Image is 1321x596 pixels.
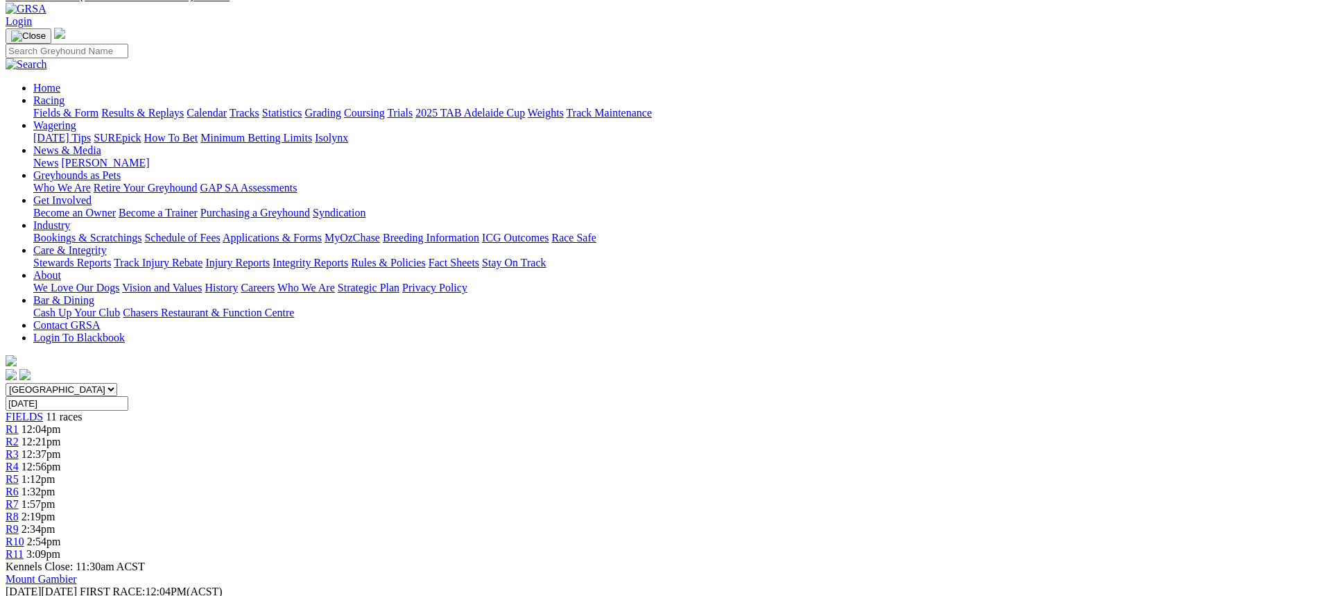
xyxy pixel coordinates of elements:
[33,232,141,244] a: Bookings & Scratchings
[205,257,270,269] a: Injury Reports
[33,194,92,206] a: Get Involved
[33,157,58,169] a: News
[241,282,275,293] a: Careers
[33,144,101,156] a: News & Media
[567,107,652,119] a: Track Maintenance
[19,369,31,380] img: twitter.svg
[33,207,1315,219] div: Get Involved
[6,523,19,535] a: R9
[6,411,43,423] a: FIELDS
[200,132,312,144] a: Minimum Betting Limits
[33,157,1315,169] div: News & Media
[123,307,294,318] a: Chasers Restaurant & Function Centre
[262,107,302,119] a: Statistics
[6,498,19,510] a: R7
[26,548,60,560] span: 3:09pm
[482,232,549,244] a: ICG Outcomes
[6,473,19,485] a: R5
[94,132,141,144] a: SUREpick
[21,436,61,448] span: 12:21pm
[94,182,198,194] a: Retire Your Greyhound
[6,396,128,411] input: Select date
[119,207,198,219] a: Become a Trainer
[6,548,24,560] a: R11
[6,573,77,585] a: Mount Gambier
[6,3,46,15] img: GRSA
[402,282,467,293] a: Privacy Policy
[528,107,564,119] a: Weights
[11,31,46,42] img: Close
[551,232,596,244] a: Race Safe
[429,257,479,269] a: Fact Sheets
[21,473,55,485] span: 1:12pm
[33,282,1315,294] div: About
[230,107,259,119] a: Tracks
[315,132,348,144] a: Isolynx
[33,269,61,281] a: About
[273,257,348,269] a: Integrity Reports
[21,423,61,435] span: 12:04pm
[33,219,70,231] a: Industry
[6,511,19,522] a: R8
[33,294,94,306] a: Bar & Dining
[33,319,100,331] a: Contact GRSA
[383,232,479,244] a: Breeding Information
[344,107,385,119] a: Coursing
[6,355,17,366] img: logo-grsa-white.png
[21,486,55,497] span: 1:32pm
[21,511,55,522] span: 2:19pm
[305,107,341,119] a: Grading
[33,244,107,256] a: Care & Integrity
[21,461,61,472] span: 12:56pm
[33,257,1315,269] div: Care & Integrity
[21,448,61,460] span: 12:37pm
[6,436,19,448] a: R2
[6,486,19,497] a: R6
[277,282,335,293] a: Who We Are
[6,448,19,460] a: R3
[338,282,399,293] a: Strategic Plan
[61,157,149,169] a: [PERSON_NAME]
[33,207,116,219] a: Become an Owner
[33,282,119,293] a: We Love Our Dogs
[200,207,310,219] a: Purchasing a Greyhound
[313,207,365,219] a: Syndication
[33,107,98,119] a: Fields & Form
[33,119,76,131] a: Wagering
[223,232,322,244] a: Applications & Forms
[33,307,120,318] a: Cash Up Your Club
[200,182,297,194] a: GAP SA Assessments
[144,232,220,244] a: Schedule of Fees
[101,107,184,119] a: Results & Replays
[33,132,1315,144] div: Wagering
[6,423,19,435] a: R1
[6,461,19,472] a: R4
[33,94,64,106] a: Racing
[205,282,238,293] a: History
[46,411,82,423] span: 11 races
[33,332,125,343] a: Login To Blackbook
[33,182,1315,194] div: Greyhounds as Pets
[415,107,525,119] a: 2025 TAB Adelaide Cup
[21,498,55,510] span: 1:57pm
[6,369,17,380] img: facebook.svg
[122,282,202,293] a: Vision and Values
[21,523,55,535] span: 2:34pm
[6,561,145,572] span: Kennels Close: 11:30am ACST
[54,28,65,39] img: logo-grsa-white.png
[144,132,198,144] a: How To Bet
[33,232,1315,244] div: Industry
[33,132,91,144] a: [DATE] Tips
[33,182,91,194] a: Who We Are
[33,307,1315,319] div: Bar & Dining
[187,107,227,119] a: Calendar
